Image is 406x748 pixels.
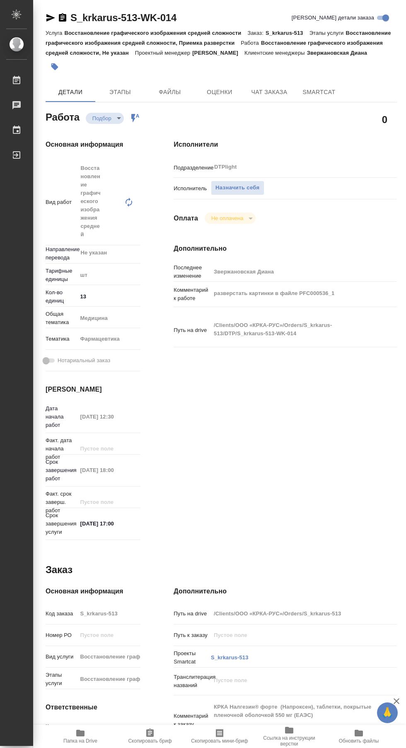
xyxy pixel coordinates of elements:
div: шт [77,268,152,282]
p: Номер РО [46,631,77,639]
p: Восстановление графического изображения средней сложности [64,30,247,36]
button: 🙏 [377,702,398,723]
p: Этапы услуги [46,671,77,687]
input: Пустое поле [77,496,140,508]
button: Ссылка на инструкции верстки [254,725,324,748]
div: Фармацевтика [77,332,152,346]
h4: Дополнительно [174,244,397,254]
input: Пустое поле [77,629,140,641]
p: Услуга [46,30,64,36]
input: ✎ Введи что-нибудь [77,518,140,530]
span: Назначить себя [215,183,259,193]
input: Пустое поле [211,608,378,620]
p: Клиентские менеджеры [244,50,307,56]
span: Детали [51,87,90,97]
input: Пустое поле [77,411,140,423]
span: Этапы [100,87,140,97]
button: Добавить тэг [46,58,64,76]
span: SmartCat [299,87,339,97]
span: 🙏 [380,704,394,721]
p: Кол-во единиц [46,288,77,305]
a: S_krkarus-513 [211,654,248,661]
button: Скопировать бриф [115,725,185,748]
p: Последнее изменение [174,264,211,280]
h2: Заказ [46,563,72,576]
p: Вид работ [46,198,77,206]
p: Подразделение [174,164,211,172]
h4: Исполнители [174,140,397,150]
p: Факт. дата начала работ [46,436,77,461]
p: Путь на drive [174,326,211,334]
span: Скопировать бриф [128,738,172,744]
span: Папка на Drive [63,738,97,744]
button: Скопировать ссылку для ЯМессенджера [46,13,56,23]
button: Скопировать мини-бриф [185,725,254,748]
span: Обновить файлы [339,738,379,744]
p: S_krkarus-513 [266,30,309,36]
input: Пустое поле [77,651,140,663]
p: Заказ: [247,30,265,36]
h4: Оплата [174,213,198,223]
p: Код заказа [46,610,77,618]
button: Подбор [90,115,114,122]
p: Срок завершения услуги [46,511,77,536]
p: Дата начала работ [46,404,77,429]
p: Комментарий к заказу [174,712,211,729]
p: Транслитерация названий [174,673,211,690]
span: Файлы [150,87,190,97]
p: Исполнитель [174,184,211,193]
h4: Основная информация [46,140,140,150]
p: Направление перевода [46,245,77,262]
p: Работа [241,40,261,46]
p: Тематика [46,335,77,343]
p: Комментарий к работе [174,286,211,303]
button: Обновить файлы [324,725,394,748]
h2: 0 [382,112,387,126]
p: Вид услуги [46,653,77,661]
div: Подбор [205,213,256,224]
input: Пустое поле [211,266,378,278]
span: [PERSON_NAME] детали заказа [292,14,374,22]
input: Пустое поле [211,629,378,641]
span: Оценки [200,87,239,97]
h4: Основная информация [46,586,140,596]
p: Тарифные единицы [46,267,77,283]
input: Пустое поле [77,464,140,476]
button: Скопировать ссылку [58,13,68,23]
span: Чат заказа [249,87,289,97]
input: Пустое поле [77,608,140,620]
h4: Ответственные [46,702,140,712]
p: Проекты Smartcat [174,649,211,666]
button: Папка на Drive [46,725,115,748]
textarea: КРКА Налгезин® форте (Напроксен), таблетки, покрытые пленочной оболочкой 550 мг (ЕАЭС) Графики пе... [211,700,378,739]
input: Пустое поле [77,673,140,685]
button: Не оплачена [209,215,246,222]
span: Нотариальный заказ [58,356,110,365]
input: Пустое поле [77,443,140,455]
textarea: разверстать картинки в файле PFC000536_1 [211,286,378,300]
input: ✎ Введи что-нибудь [77,290,140,303]
a: S_krkarus-513-WK-014 [70,12,176,23]
span: Ссылка на инструкции верстки [259,735,319,747]
p: Клиентские менеджеры [46,722,77,739]
p: Проектный менеджер [135,50,192,56]
div: Подбор [86,113,124,124]
p: Общая тематика [46,310,77,327]
textarea: /Clients/ООО «КРКА-РУС»/Orders/S_krkarus-513/DTP/S_krkarus-513-WK-014 [211,318,378,341]
p: Путь к заказу [174,631,211,639]
div: Медицина [77,311,152,325]
p: Путь на drive [174,610,211,618]
p: [PERSON_NAME] [192,50,244,56]
p: Этапы услуги [309,30,346,36]
span: Скопировать мини-бриф [191,738,248,744]
h4: Дополнительно [174,586,397,596]
p: Срок завершения работ [46,458,77,483]
p: Факт. срок заверш. работ [46,490,77,515]
h2: Работа [46,109,80,124]
p: Звержановская Диана [307,50,373,56]
button: Назначить себя [211,181,264,195]
h4: [PERSON_NAME] [46,385,140,395]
